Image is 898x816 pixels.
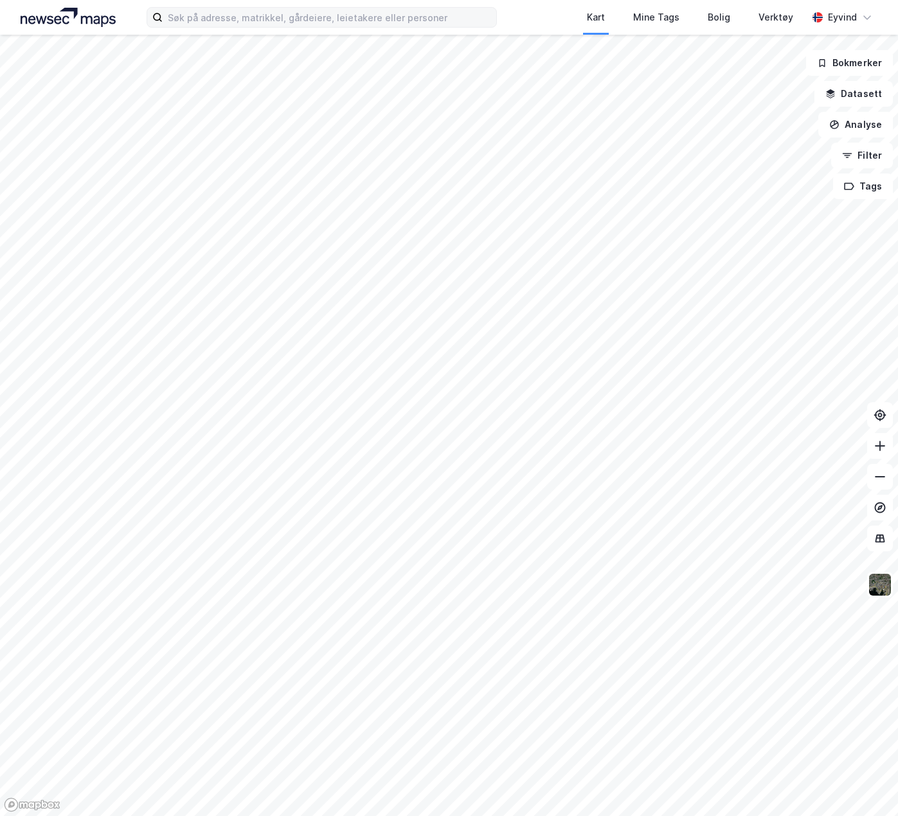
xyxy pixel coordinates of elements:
div: Kart [587,10,605,25]
button: Filter [831,143,893,168]
div: Verktøy [759,10,793,25]
iframe: Chat Widget [834,754,898,816]
div: Mine Tags [633,10,679,25]
img: logo.a4113a55bc3d86da70a041830d287a7e.svg [21,8,116,27]
button: Tags [833,173,893,199]
button: Bokmerker [806,50,893,76]
input: Søk på adresse, matrikkel, gårdeiere, leietakere eller personer [163,8,496,27]
button: Datasett [814,81,893,107]
div: Kontrollprogram for chat [834,754,898,816]
div: Bolig [708,10,730,25]
button: Analyse [818,112,893,137]
a: Mapbox homepage [4,797,60,812]
div: Eyvind [828,10,857,25]
img: 9k= [868,572,892,597]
